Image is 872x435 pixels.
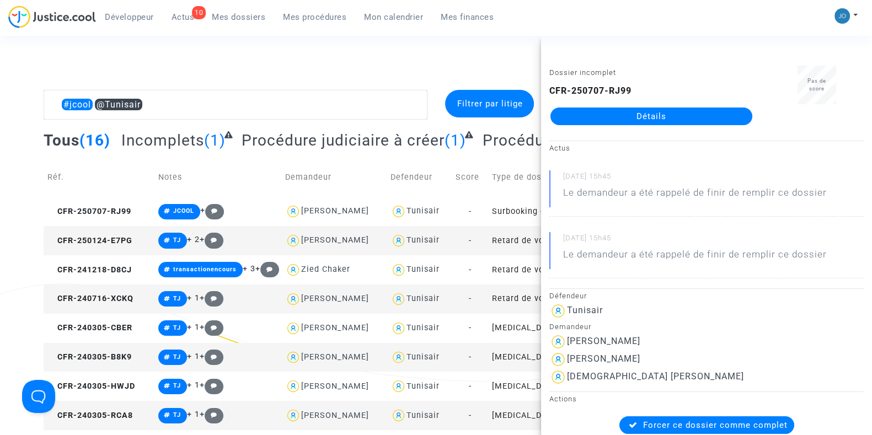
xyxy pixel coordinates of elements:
[47,411,133,420] span: CFR-240305-RCA8
[47,236,132,245] span: CFR-250124-E7PG
[285,378,301,394] img: icon-user.svg
[8,6,96,28] img: jc-logo.svg
[549,395,577,403] small: Actions
[488,226,615,255] td: Retard de vol à l'arrivée (Règlement CE n°261/2004)
[549,85,632,96] b: CFR-250707-RJ99
[200,235,223,244] span: +
[154,158,281,197] td: Notes
[834,8,850,24] img: 45a793c8596a0d21866ab9c5374b5e4b
[301,323,369,332] div: [PERSON_NAME]
[469,294,472,303] span: -
[173,207,194,214] span: JCOOL
[469,352,472,362] span: -
[488,158,615,197] td: Type de dossier
[47,352,132,362] span: CFR-240305-B8K9
[204,131,226,149] span: (1)
[488,372,615,401] td: [MEDICAL_DATA] : Vol aller-retour annulé
[29,29,125,37] div: Domaine: [DOMAIN_NAME]
[187,235,200,244] span: + 2
[301,382,369,391] div: [PERSON_NAME]
[79,131,110,149] span: (16)
[47,207,131,216] span: CFR-250707-RJ99
[445,131,466,149] span: (1)
[242,131,445,149] span: Procédure judiciaire à créer
[567,371,744,382] div: [DEMOGRAPHIC_DATA] [PERSON_NAME]
[137,65,169,72] div: Mots-clés
[364,12,423,22] span: Mon calendrier
[187,380,200,390] span: + 1
[243,264,255,273] span: + 3
[22,380,55,413] iframe: Help Scout Beacon - Open
[549,68,616,77] small: Dossier incomplet
[200,323,223,332] span: +
[406,323,440,332] div: Tunisair
[173,324,181,331] span: TJ
[255,264,279,273] span: +
[406,382,440,391] div: Tunisair
[406,294,440,303] div: Tunisair
[469,411,472,420] span: -
[200,410,223,419] span: +
[441,12,494,22] span: Mes finances
[563,171,864,186] small: [DATE] 15h45
[406,265,440,274] div: Tunisair
[285,407,301,423] img: icon-user.svg
[549,302,567,320] img: icon-user.svg
[281,158,387,197] td: Demandeur
[355,9,432,25] a: Mon calendrier
[549,292,587,300] small: Défendeur
[200,206,224,215] span: +
[549,351,567,368] img: icon-user.svg
[457,99,522,109] span: Filtrer par litige
[301,411,369,420] div: [PERSON_NAME]
[285,203,301,219] img: icon-user.svg
[45,64,54,73] img: tab_domain_overview_orange.svg
[44,131,79,149] span: Tous
[387,158,452,197] td: Defendeur
[483,131,625,149] span: Procédure en cours
[390,407,406,423] img: icon-user.svg
[173,353,181,361] span: TJ
[301,206,369,216] div: [PERSON_NAME]
[285,350,301,366] img: icon-user.svg
[807,78,826,92] span: Pas de score
[469,382,472,391] span: -
[173,295,181,302] span: TJ
[96,9,163,25] a: Développeur
[203,9,274,25] a: Mes dossiers
[488,197,615,226] td: Surbooking de l'avion (Règlement CE n°261/2004)
[390,203,406,219] img: icon-user.svg
[406,206,440,216] div: Tunisair
[432,9,502,25] a: Mes finances
[173,237,181,244] span: TJ
[390,291,406,307] img: icon-user.svg
[406,411,440,420] div: Tunisair
[390,378,406,394] img: icon-user.svg
[57,65,85,72] div: Domaine
[200,293,223,303] span: +
[390,262,406,278] img: icon-user.svg
[301,294,369,303] div: [PERSON_NAME]
[105,12,154,22] span: Développeur
[390,350,406,366] img: icon-user.svg
[187,352,200,361] span: + 1
[567,336,640,346] div: [PERSON_NAME]
[173,411,181,418] span: TJ
[285,233,301,249] img: icon-user.svg
[563,248,827,267] p: Le demandeur a été rappelé de finir de remplir ce dossier
[285,291,301,307] img: icon-user.svg
[301,235,369,245] div: [PERSON_NAME]
[200,380,223,390] span: +
[549,333,567,351] img: icon-user.svg
[200,352,223,361] span: +
[192,6,206,19] div: 10
[47,265,132,275] span: CFR-241218-D8CJ
[549,144,570,152] small: Actus
[488,314,615,343] td: [MEDICAL_DATA] : Annulation de vol vers ou depuis la [GEOGRAPHIC_DATA]
[172,12,195,22] span: Actus
[173,266,237,273] span: transactionencours
[18,18,26,26] img: logo_orange.svg
[488,255,615,284] td: Retard de vol à l'arrivée (Règlement CE n°261/2004)
[488,401,615,430] td: [MEDICAL_DATA] : Vol aller-retour annulé
[187,323,200,332] span: + 1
